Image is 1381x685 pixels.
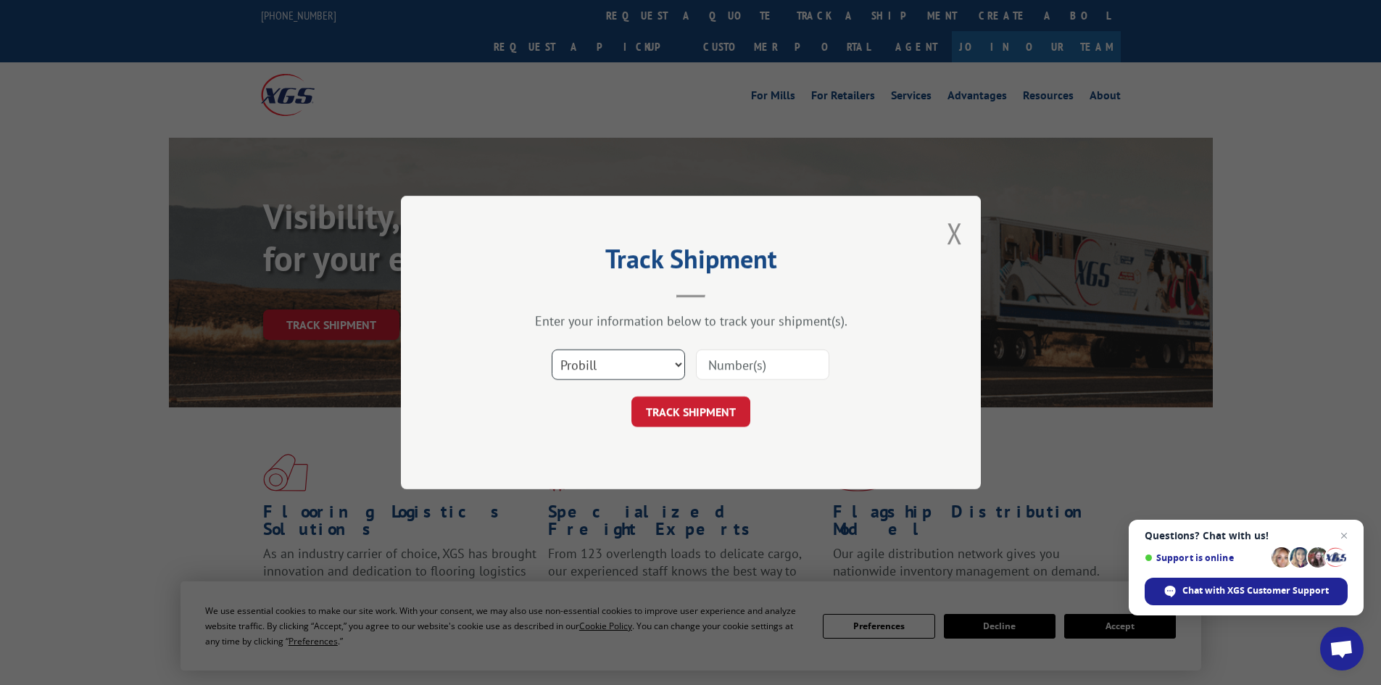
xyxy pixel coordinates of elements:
[1145,552,1266,563] span: Support is online
[473,249,908,276] h2: Track Shipment
[631,397,750,427] button: TRACK SHIPMENT
[473,312,908,329] div: Enter your information below to track your shipment(s).
[947,214,963,252] button: Close modal
[696,349,829,380] input: Number(s)
[1145,578,1348,605] div: Chat with XGS Customer Support
[1320,627,1364,671] div: Open chat
[1145,530,1348,541] span: Questions? Chat with us!
[1182,584,1329,597] span: Chat with XGS Customer Support
[1335,527,1353,544] span: Close chat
